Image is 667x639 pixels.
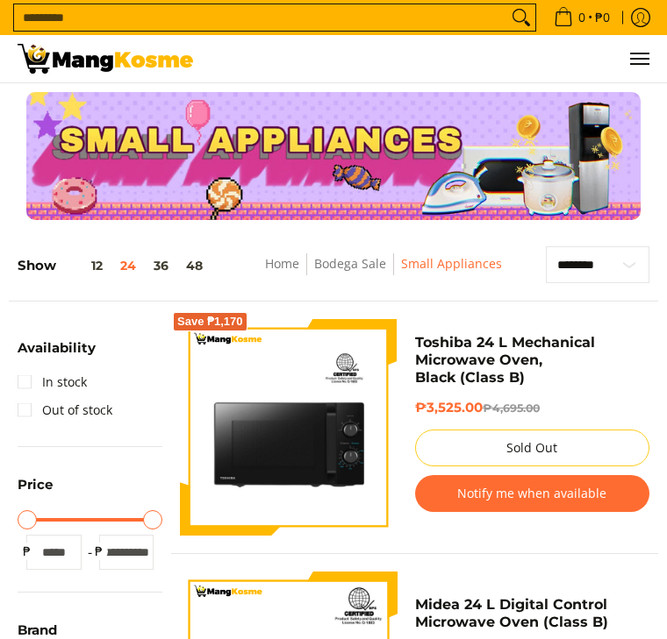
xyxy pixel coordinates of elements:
button: Notify me when available [415,475,650,512]
summary: Open [18,342,96,368]
a: Small Appliances [401,255,502,272]
a: In stock [18,368,87,396]
span: Availability [18,342,96,355]
summary: Open [18,479,53,505]
span: ₱ [18,543,35,560]
button: Search [507,4,535,31]
h5: Show [18,258,212,274]
h6: ₱3,525.00 [415,400,650,417]
nav: Breadcrumbs [233,253,534,293]
nav: Main Menu [211,35,649,82]
img: Small Appliances l Mang Kosme: Home Appliances Warehouse Sale | Page 3 [18,44,193,74]
span: • [549,8,615,27]
span: 0 [576,11,588,24]
button: Sold Out [415,430,650,466]
span: Save ₱1,170 [177,316,243,327]
span: Price [18,479,53,492]
button: 12 [56,259,111,273]
a: Home [265,255,299,272]
a: Out of stock [18,396,112,424]
a: Toshiba 24 L Mechanical Microwave Oven, Black (Class B) [415,334,595,386]
img: Toshiba 24 L Mechanical Microwave Oven, Black (Class B) [180,319,398,536]
a: Bodega Sale [314,255,386,272]
ul: Customer Navigation [211,35,649,82]
button: 24 [111,259,145,273]
span: ₱0 [592,11,613,24]
button: 48 [177,259,212,273]
button: Menu [628,35,649,82]
a: Midea 24 L Digital Control Microwave Oven (Class B) [415,596,608,630]
span: Brand [18,624,57,637]
button: 36 [145,259,177,273]
del: ₱4,695.00 [483,401,540,415]
span: ₱ [90,543,108,560]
